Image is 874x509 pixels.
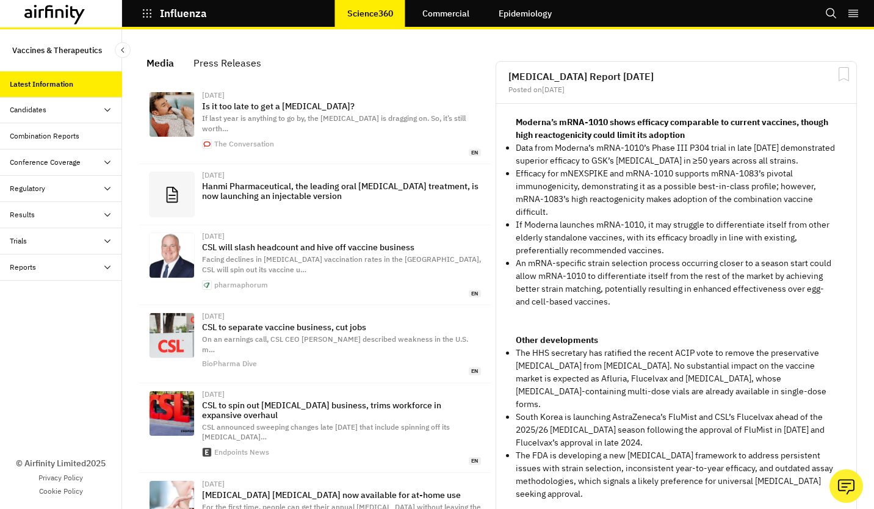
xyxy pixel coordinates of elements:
div: The Conversation [214,140,274,148]
img: apple-touch-icon.png [203,448,211,457]
a: Cookie Policy [39,486,83,497]
div: [DATE] [202,480,481,488]
p: Vaccines & Therapeutics [12,39,102,62]
span: en [469,149,481,157]
p: CSL will slash headcount and hive off vaccine business [202,242,481,252]
p: CSL to separate vaccine business, cut jobs [202,322,481,332]
p: Hanmi Pharmaceutical, the leading oral [MEDICAL_DATA] treatment, is now launching an injectable v... [202,181,481,201]
strong: Moderna’s mRNA-1010 shows efficacy comparable to current vaccines, though high reactogenicity cou... [516,117,828,140]
span: en [469,457,481,465]
img: Z3M6Ly9kaXZlc2l0ZS1zdG9yYWdlL2RpdmVpbWFnZS9HZXR0eUltYWdlcy0xMjg0MTYxNDM4LmpwZw==.webp [150,313,194,358]
strong: Other developments [516,334,598,345]
div: BioPharma Dive [202,360,257,367]
h2: [MEDICAL_DATA] Report [DATE] [508,71,844,81]
div: pharmaphorum [214,281,268,289]
span: en [469,367,481,375]
button: Ask our analysts [829,469,863,503]
img: favicon.png [203,281,211,289]
span: Facing declines in [MEDICAL_DATA] vaccination rates in the [GEOGRAPHIC_DATA], CSL will spin out i... [202,254,481,274]
p: South Korea is launching AstraZeneca’s FluMist and CSL’s Flucelvax ahead of the 2025/26 [MEDICAL_... [516,411,837,449]
div: Results [10,209,35,220]
p: CSL to spin out [MEDICAL_DATA] business, trims workforce in expansive overhaul [202,400,481,420]
div: Endpoints News [214,449,269,456]
span: On an earnings call, CSL CEO [PERSON_NAME] described weakness in the U.S. m … [202,334,468,354]
button: Search [825,3,837,24]
div: Candidates [10,104,46,115]
p: Science360 [347,9,393,18]
div: [DATE] [202,171,481,179]
img: CSL_Paul%20McKenzie_1200x675.jpg [150,233,194,278]
div: Media [146,54,174,72]
a: [DATE]CSL will slash headcount and hive off vaccine businessFacing declines in [MEDICAL_DATA] vac... [139,225,491,305]
img: web-app-logo-192x192-2d05bdd6de6328146de80245d4685946.png [203,140,211,148]
a: [DATE]CSL to separate vaccine business, cut jobsOn an earnings call, CSL CEO [PERSON_NAME] descri... [139,305,491,383]
a: Privacy Policy [38,472,83,483]
span: CSL announced sweeping changes late [DATE] that include spinning off its [MEDICAL_DATA] … [202,422,450,442]
div: Latest Information [10,79,73,90]
a: [DATE]CSL to spin out [MEDICAL_DATA] business, trims workforce in expansive overhaulCSL announced... [139,383,491,473]
p: An mRNA-specific strain selection process occurring closer to a season start could allow mRNA-101... [516,257,837,308]
span: en [469,290,481,298]
div: [DATE] [202,233,481,240]
svg: Bookmark Report [836,67,851,82]
p: © Airfinity Limited 2025 [16,457,106,470]
div: Conference Coverage [10,157,81,168]
p: If Moderna launches mRNA-1010, it may struggle to differentiate itself from other elderly standal... [516,218,837,257]
button: Influenza [142,3,207,24]
p: The HHS secretary has ratified the recent ACIP vote to remove the preservative [MEDICAL_DATA] fro... [516,347,837,411]
p: Is it too late to get a [MEDICAL_DATA]? [202,101,481,111]
p: Influenza [160,8,207,19]
div: Press Releases [193,54,261,72]
img: CSL-Behring-shutterstock-social1.jpg [150,391,194,436]
div: [DATE] [202,92,481,99]
div: [DATE] [202,391,481,398]
a: [DATE]Hanmi Pharmaceutical, the leading oral [MEDICAL_DATA] treatment, is now launching an inject... [139,164,491,225]
p: The FDA is developing a new [MEDICAL_DATA] framework to address persistent issues with strain sel... [516,449,837,500]
span: If last year is anything to go by, the [MEDICAL_DATA] is dragging on. So, it’s still worth … [202,114,466,133]
div: Regulatory [10,183,45,194]
p: [MEDICAL_DATA] [MEDICAL_DATA] now available for at-home use [202,490,481,500]
a: [DATE]Is it too late to get a [MEDICAL_DATA]?If last year is anything to go by, the [MEDICAL_DATA... [139,84,491,164]
p: Data from Moderna’s mRNA-1010’s Phase III P304 trial in late [DATE] demonstrated superior efficac... [516,142,837,167]
div: Reports [10,262,36,273]
div: [DATE] [202,312,481,320]
div: Combination Reports [10,131,79,142]
div: Trials [10,236,27,247]
div: Posted on [DATE] [508,86,844,93]
button: Close Sidebar [115,42,131,58]
p: Efficacy for mNEXSPIKE and mRNA-1010 supports mRNA-1083’s pivotal immunogenicity, demonstrating i... [516,167,837,218]
img: file-20250820-66-5qiwks.jpg [150,92,194,137]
